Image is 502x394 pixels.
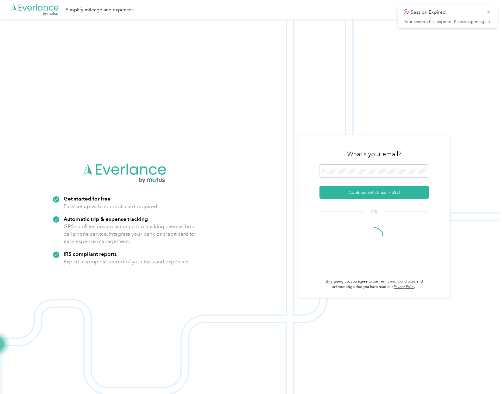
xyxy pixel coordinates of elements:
[379,279,416,284] a: Terms and Conditions
[64,203,157,210] p: Easy set up with no credit card required
[411,9,482,16] p: Session Expired
[64,216,148,222] strong: Automatic trip & expense tracking
[64,195,110,202] strong: Get started for free
[394,285,415,289] a: Privacy Policy
[404,19,491,25] p: Your session has expired. Please log in again.
[319,186,429,199] button: Continue with Email / SSO
[66,6,134,14] div: Simplify mileage and expenses
[347,150,401,158] h3: What's your email?
[468,360,502,394] iframe: Everlance-gr Chat Button Frame
[319,279,429,290] p: By signing up, you agree to our and acknowledge that you have read our .
[64,258,190,266] p: Export a complete record of your trips and expenses.
[64,223,197,245] p: GPS satellites ensure accurate trip tracking even without cell phone service. Integrate your bank...
[364,209,385,215] span: OR
[64,251,117,257] strong: IRS compliant reports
